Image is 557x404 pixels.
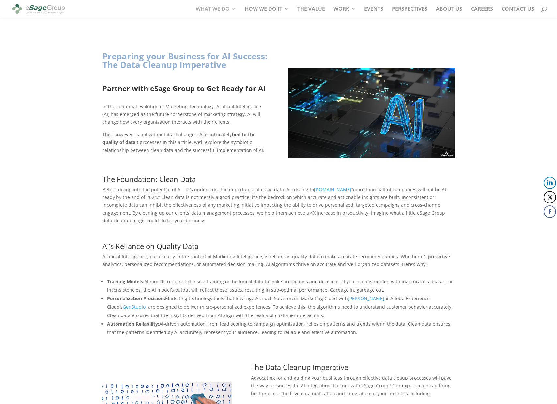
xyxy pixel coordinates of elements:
a: GenStudio [123,304,146,310]
strong: Automation Reliability: [107,321,159,327]
strong: Partner with eSage Group to Get Ready for AI [102,83,265,93]
strong: Preparing your Business for AI Success: The Data Cleanup Imperative [102,50,267,71]
span: AI’s Reliance on Quality Data [102,241,198,251]
li: Marketing technology tools that leverage AI, such Salesforce’s Marketing Cloud with or Adobe Expe... [107,294,455,320]
strong: Training Models: [107,278,144,284]
a: [PERSON_NAME] [348,295,384,301]
strong: Personalization Precision: [107,295,165,301]
li: AI models require extensive training on historical data to make predictions and decisions. If you... [107,277,455,294]
a: ABOUT US [436,7,462,18]
p: Artificial Intelligence, particularly in the context of Marketing Intelligence, is reliant on qua... [102,253,455,273]
button: Twitter Share [544,191,556,203]
span: In the continual evolution of Marketing Technology, Artificial Intelligence (AI) has emerged as t... [102,104,261,125]
li: AI-driven automation, from lead scoring to campaign optimization, relies on patterns and trends w... [107,320,455,337]
a: CAREERS [471,7,493,18]
img: eSage Group [11,1,66,16]
a: WHAT WE DO [196,7,236,18]
p: Advocating for and guiding your business through effective data cleaup processes will pave the wa... [251,374,455,402]
a: HOW WE DO IT [245,7,289,18]
button: Facebook Share [544,205,556,218]
a: WORK [333,7,356,18]
button: LinkedIn Share [544,177,556,189]
span: The Data Cleanup Imperative [251,362,348,372]
a: CONTACT US [502,7,534,18]
a: EVENTS [364,7,383,18]
span: This, however, is not without its challenges. AI is intricately it processes. [102,131,255,145]
p: Before diving into the potential of AI, let’s underscore the importance of clean data. According ... [102,186,455,225]
a: PERSPECTIVES [392,7,427,18]
a: THE VALUE [297,7,325,18]
strong: tied to the quality of data [102,131,255,145]
span: The Foundation: Clean Data [102,174,196,184]
a: [DOMAIN_NAME] [314,186,351,193]
p: In this article, we’ll explore the symbiotic relationship between clean data and the successful i... [102,131,269,154]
